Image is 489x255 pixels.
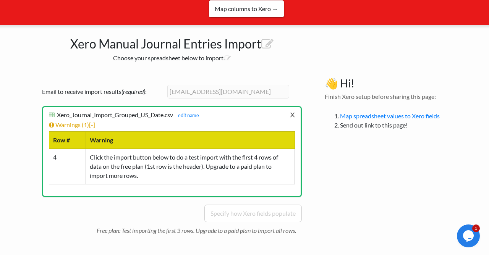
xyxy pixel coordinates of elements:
[340,121,455,130] li: Send out link to this page!
[49,121,95,128] a: Warnings (1)[-]
[325,93,455,100] h4: Finish Xero setup before sharing this page:
[49,148,86,184] td: 4
[325,77,455,90] h3: 👋 Hi!
[86,131,295,148] th: Warning
[34,33,309,51] h1: Xero Manual Journal Entries Import
[89,121,95,128] span: [-]
[204,205,302,222] button: Specify how Xero fields populate
[340,112,440,119] a: Map spreadsheet values to Xero fields
[57,111,173,118] span: Xero_Journal_Import_Grouped_US_Date.csv
[42,87,164,96] label: Email to receive import results :
[84,121,87,128] span: 1
[97,222,302,235] p: Free plan: Test importing the first 3 rows. Upgrade to a paid plan to import all rows.
[167,85,290,98] input: example@gmail.com
[457,224,481,247] iframe: chat widget
[290,107,295,122] a: x
[121,88,145,95] i: (required)
[174,112,199,118] a: edit name
[86,148,295,184] td: Click the import button below to do a test import with the first 4 rows of data on the free plan ...
[34,54,309,61] h2: Choose your spreadsheet below to import.
[49,131,86,148] th: Row #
